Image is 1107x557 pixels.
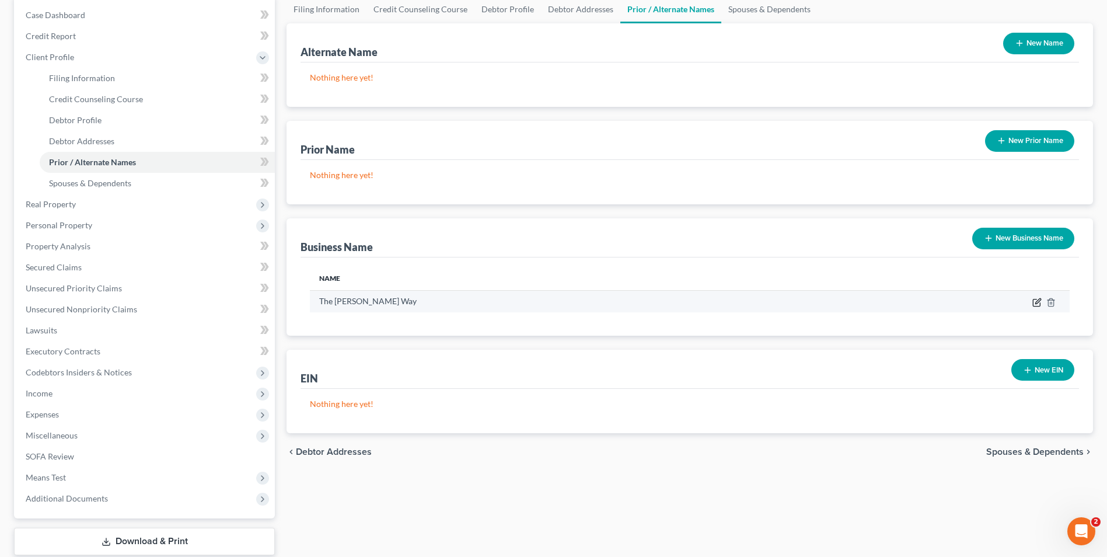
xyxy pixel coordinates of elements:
[310,267,851,290] th: Name
[16,236,275,257] a: Property Analysis
[49,178,131,188] span: Spouses & Dependents
[40,173,275,194] a: Spouses & Dependents
[1003,33,1074,54] button: New Name
[26,493,108,503] span: Additional Documents
[296,447,372,457] span: Debtor Addresses
[16,278,275,299] a: Unsecured Priority Claims
[16,257,275,278] a: Secured Claims
[26,220,92,230] span: Personal Property
[49,73,115,83] span: Filing Information
[301,240,373,254] div: Business Name
[1084,447,1093,457] i: chevron_right
[26,367,132,377] span: Codebtors Insiders & Notices
[986,447,1084,457] span: Spouses & Dependents
[26,325,57,335] span: Lawsuits
[40,152,275,173] a: Prior / Alternate Names
[301,371,318,385] div: EIN
[287,447,372,457] button: chevron_left Debtor Addresses
[972,228,1074,249] button: New Business Name
[40,68,275,89] a: Filing Information
[1091,517,1101,527] span: 2
[1011,359,1074,381] button: New EIN
[26,31,76,41] span: Credit Report
[49,115,102,125] span: Debtor Profile
[26,52,74,62] span: Client Profile
[16,320,275,341] a: Lawsuits
[301,142,355,156] div: Prior Name
[40,110,275,131] a: Debtor Profile
[26,409,59,419] span: Expenses
[26,10,85,20] span: Case Dashboard
[49,136,114,146] span: Debtor Addresses
[26,199,76,209] span: Real Property
[16,446,275,467] a: SOFA Review
[26,472,66,482] span: Means Test
[16,299,275,320] a: Unsecured Nonpriority Claims
[40,89,275,110] a: Credit Counseling Course
[14,528,275,555] a: Download & Print
[26,262,82,272] span: Secured Claims
[26,451,74,461] span: SOFA Review
[310,169,1070,181] p: Nothing here yet!
[1067,517,1095,545] iframe: Intercom live chat
[301,45,378,59] div: Alternate Name
[26,346,100,356] span: Executory Contracts
[49,94,143,104] span: Credit Counseling Course
[287,447,296,457] i: chevron_left
[26,304,137,314] span: Unsecured Nonpriority Claims
[49,157,136,167] span: Prior / Alternate Names
[986,447,1093,457] button: Spouses & Dependents chevron_right
[16,26,275,47] a: Credit Report
[310,72,1070,83] p: Nothing here yet!
[26,283,122,293] span: Unsecured Priority Claims
[26,388,53,398] span: Income
[26,241,90,251] span: Property Analysis
[40,131,275,152] a: Debtor Addresses
[310,398,1070,410] p: Nothing here yet!
[985,130,1074,152] button: New Prior Name
[16,341,275,362] a: Executory Contracts
[310,290,851,312] td: The [PERSON_NAME] Way
[26,430,78,440] span: Miscellaneous
[16,5,275,26] a: Case Dashboard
